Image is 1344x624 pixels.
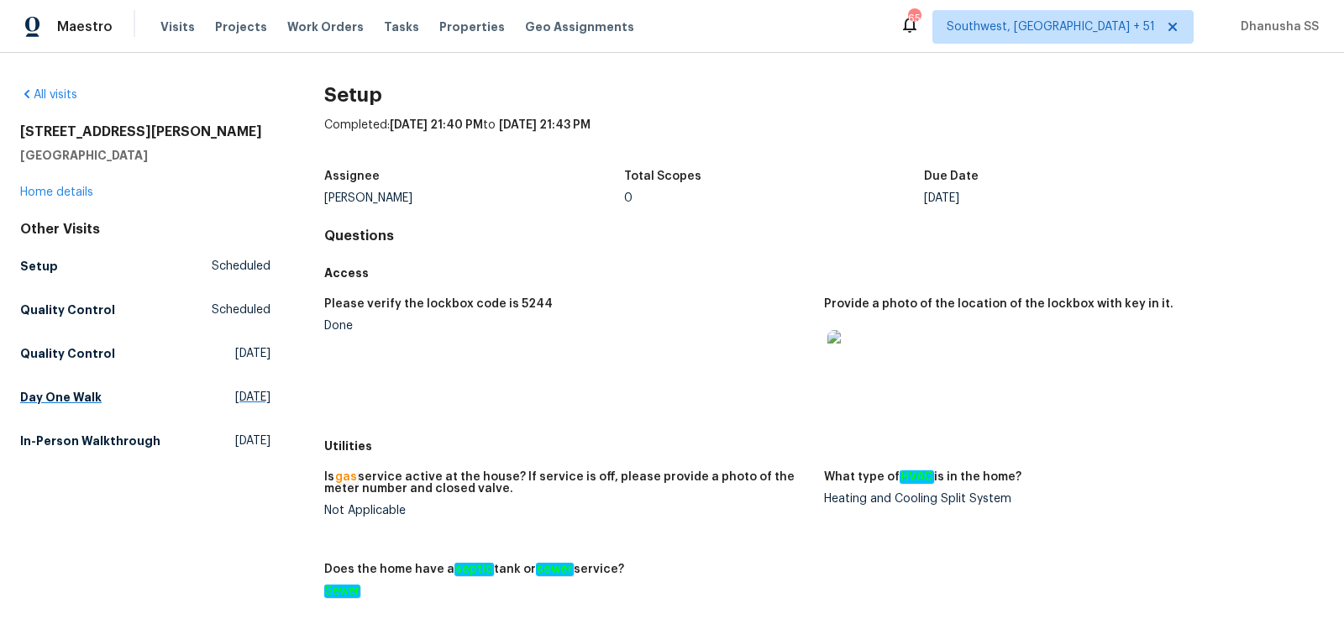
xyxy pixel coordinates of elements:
[212,302,270,318] span: Scheduled
[20,389,102,406] h5: Day One Walk
[20,221,270,238] div: Other Visits
[324,192,624,204] div: [PERSON_NAME]
[20,258,58,275] h5: Setup
[947,18,1155,35] span: Southwest, [GEOGRAPHIC_DATA] + 51
[624,192,924,204] div: 0
[212,258,270,275] span: Scheduled
[235,433,270,449] span: [DATE]
[390,119,483,131] span: [DATE] 21:40 PM
[20,433,160,449] h5: In-Person Walkthrough
[160,18,195,35] span: Visits
[536,563,574,576] em: sewer
[824,298,1173,310] h5: Provide a photo of the location of the lockbox with key in it.
[324,505,811,517] div: Not Applicable
[235,389,270,406] span: [DATE]
[324,228,1324,244] h4: Questions
[20,426,270,456] a: In-Person Walkthrough[DATE]
[324,438,1324,454] h5: Utilities
[20,89,77,101] a: All visits
[324,117,1324,160] div: Completed: to
[824,493,1310,505] div: Heating and Cooling Split System
[235,345,270,362] span: [DATE]
[324,265,1324,281] h5: Access
[824,471,1021,483] h5: What type of is in the home?
[20,251,270,281] a: SetupScheduled
[334,470,358,484] em: gas
[324,471,811,495] h5: Is service active at the house? If service is off, please provide a photo of the meter number and...
[924,192,1224,204] div: [DATE]
[287,18,364,35] span: Work Orders
[324,585,360,598] em: Sewer
[324,87,1324,103] h2: Setup
[624,170,701,182] h5: Total Scopes
[20,338,270,369] a: Quality Control[DATE]
[324,298,553,310] h5: Please verify the lockbox code is 5244
[324,564,624,575] h5: Does the home have a tank or service?
[20,345,115,362] h5: Quality Control
[57,18,113,35] span: Maestro
[924,170,979,182] h5: Due Date
[20,186,93,198] a: Home details
[454,563,494,576] em: septic
[20,123,270,140] h2: [STREET_ADDRESS][PERSON_NAME]
[900,470,934,484] em: HVAC
[20,302,115,318] h5: Quality Control
[20,295,270,325] a: Quality ControlScheduled
[384,21,419,33] span: Tasks
[525,18,634,35] span: Geo Assignments
[20,147,270,164] h5: [GEOGRAPHIC_DATA]
[215,18,267,35] span: Projects
[439,18,505,35] span: Properties
[499,119,591,131] span: [DATE] 21:43 PM
[1234,18,1319,35] span: Dhanusha SS
[324,320,811,332] div: Done
[20,382,270,412] a: Day One Walk[DATE]
[908,10,920,27] div: 656
[324,170,380,182] h5: Assignee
